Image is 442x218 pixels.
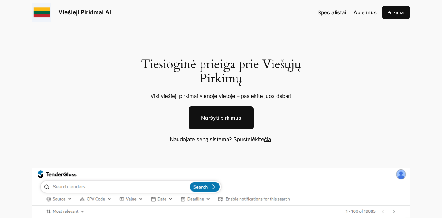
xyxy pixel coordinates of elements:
[318,8,377,16] nav: Navigation
[133,92,309,100] p: Visi viešieji pirkimai vienoje vietoje – pasiekite juos dabar!
[125,135,317,143] p: Naudojate seną sistemą? Spustelėkite .
[382,6,410,19] a: Pirkimai
[354,9,377,16] span: Apie mus
[133,57,309,86] h1: Tiesioginė prieiga prie Viešųjų Pirkimų
[318,9,346,16] span: Specialistai
[354,8,377,16] a: Apie mus
[318,8,346,16] a: Specialistai
[264,136,271,142] a: čia
[189,106,254,129] a: Naršyti pirkimus
[58,8,111,16] a: Viešieji Pirkimai AI
[32,3,51,22] img: Viešieji pirkimai logo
